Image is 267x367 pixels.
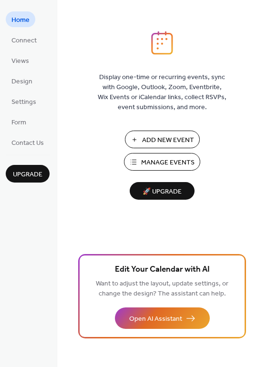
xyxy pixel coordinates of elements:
[129,314,182,324] span: Open AI Assistant
[6,32,42,48] a: Connect
[151,31,173,55] img: logo_icon.svg
[6,93,42,109] a: Settings
[13,170,42,180] span: Upgrade
[96,277,228,300] span: Want to adjust the layout, update settings, or change the design? The assistant can help.
[11,138,44,148] span: Contact Us
[11,77,32,87] span: Design
[124,153,200,171] button: Manage Events
[11,56,29,66] span: Views
[125,131,200,148] button: Add New Event
[130,182,195,200] button: 🚀 Upgrade
[6,114,32,130] a: Form
[98,72,226,112] span: Display one-time or recurring events, sync with Google, Outlook, Zoom, Eventbrite, Wix Events or ...
[141,158,195,168] span: Manage Events
[11,118,26,128] span: Form
[6,134,50,150] a: Contact Us
[135,185,189,198] span: 🚀 Upgrade
[6,165,50,183] button: Upgrade
[11,15,30,25] span: Home
[11,36,37,46] span: Connect
[6,11,35,27] a: Home
[142,135,194,145] span: Add New Event
[11,97,36,107] span: Settings
[6,52,35,68] a: Views
[6,73,38,89] a: Design
[115,263,210,276] span: Edit Your Calendar with AI
[115,307,210,329] button: Open AI Assistant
